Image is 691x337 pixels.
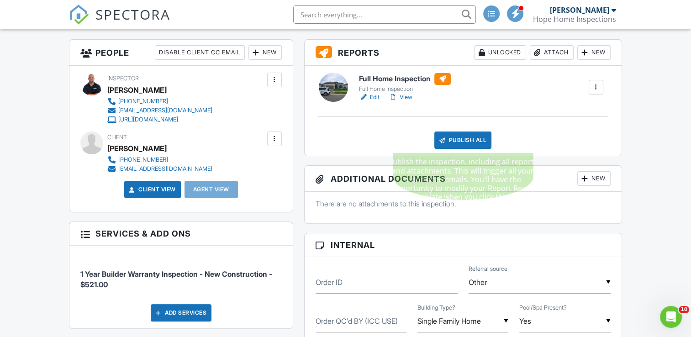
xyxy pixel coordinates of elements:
div: Publish All [434,132,491,149]
div: [PERSON_NAME] [107,83,167,97]
div: [EMAIL_ADDRESS][DOMAIN_NAME] [118,107,212,114]
h3: People [69,40,292,66]
input: Search everything... [293,5,476,24]
div: [PHONE_NUMBER] [118,98,168,105]
span: SPECTORA [95,5,170,24]
a: Full Home Inspection Full Home Inspection [359,73,451,93]
div: Attach [530,45,574,60]
span: Inspector [107,75,139,82]
div: [PERSON_NAME] [550,5,609,15]
a: [EMAIL_ADDRESS][DOMAIN_NAME] [107,164,212,174]
a: SPECTORA [69,12,170,32]
div: New [577,171,611,186]
label: Building Type? [417,304,455,312]
div: New [577,45,611,60]
a: [PHONE_NUMBER] [107,97,212,106]
a: Edit [359,93,380,102]
div: Unlocked [474,45,526,60]
span: 1 Year Builder Warranty Inspection - New Construction - $521.00 [80,269,272,289]
iframe: Intercom live chat [660,306,682,328]
li: Service: 1 Year Builder Warranty Inspection - New Construction [80,253,281,297]
h3: Internal [305,233,622,257]
h3: Additional Documents [305,166,622,192]
img: The Best Home Inspection Software - Spectora [69,5,89,25]
div: Hope Home Inspections [533,15,616,24]
div: Disable Client CC Email [155,45,245,60]
p: There are no attachments to this inspection. [316,199,611,209]
label: Order ID [316,277,343,287]
a: Client View [127,185,176,194]
div: [PHONE_NUMBER] [118,156,168,163]
div: Full Home Inspection [359,85,451,93]
div: [PERSON_NAME] [107,142,167,155]
a: View [389,93,412,102]
a: [PHONE_NUMBER] [107,155,212,164]
h3: Reports [305,40,622,66]
a: [EMAIL_ADDRESS][DOMAIN_NAME] [107,106,212,115]
span: 10 [679,306,689,313]
div: Add Services [151,304,211,321]
h3: Services & Add ons [69,222,292,246]
label: Referral source [469,265,507,273]
label: Pool/Spa Present? [519,304,567,312]
a: [URL][DOMAIN_NAME] [107,115,212,124]
div: [URL][DOMAIN_NAME] [118,116,178,123]
input: Order QC'd BY (ICC USE) [316,310,406,332]
span: Client [107,134,127,141]
div: [EMAIL_ADDRESS][DOMAIN_NAME] [118,165,212,173]
div: New [248,45,282,60]
h6: Full Home Inspection [359,73,451,85]
label: Order QC'd BY (ICC USE) [316,316,398,326]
